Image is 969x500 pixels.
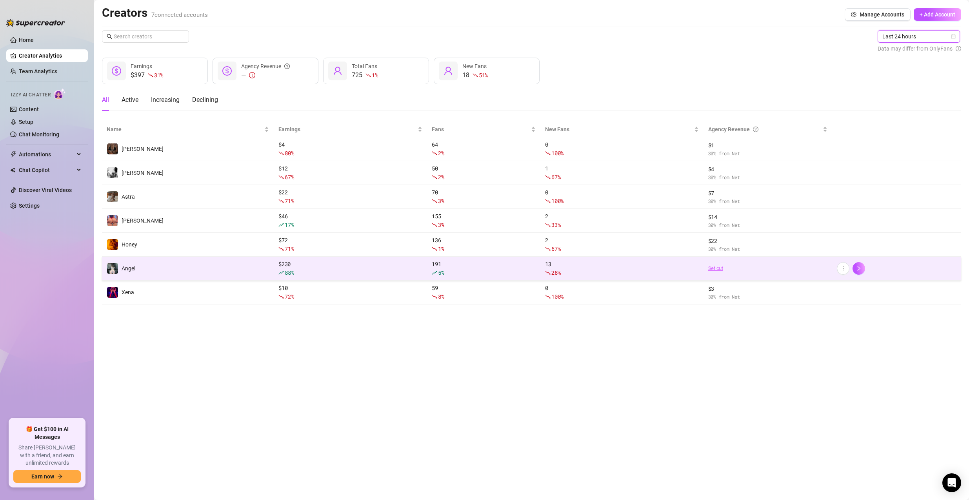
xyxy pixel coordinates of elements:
[432,284,536,301] div: 59
[107,125,263,134] span: Name
[19,187,72,193] a: Discover Viral Videos
[545,188,698,205] div: 0
[551,149,564,157] span: 100 %
[432,212,536,229] div: 155
[462,71,488,80] div: 18
[438,197,444,205] span: 3 %
[19,49,82,62] a: Creator Analytics
[551,269,560,276] span: 28 %
[365,72,371,78] span: fall
[545,294,551,299] span: fall
[352,71,378,80] div: 725
[278,174,284,180] span: fall
[432,164,536,181] div: 50
[444,66,453,76] span: user
[708,221,828,229] span: 30 % from Net
[856,266,862,271] span: right
[438,269,444,276] span: 5 %
[278,284,422,301] div: $ 10
[920,11,955,18] span: + Add Account
[540,122,703,137] th: New Fans
[192,95,218,105] div: Declining
[708,174,828,181] span: 30 % from Net
[31,473,54,480] span: Earn now
[708,245,828,253] span: 30 % from Net
[222,66,232,76] span: dollar-circle
[13,470,81,483] button: Earn nowarrow-right
[708,165,828,174] span: $ 4
[122,146,164,152] span: [PERSON_NAME]
[708,197,828,205] span: 30 % from Net
[708,150,828,157] span: 30 % from Net
[285,173,294,181] span: 67 %
[19,37,34,43] a: Home
[545,246,551,252] span: fall
[249,72,255,78] span: exclamation-circle
[708,293,828,301] span: 30 % from Net
[278,164,422,181] div: $ 12
[278,294,284,299] span: fall
[122,194,135,200] span: Astra
[545,140,698,158] div: 0
[131,63,152,69] span: Earnings
[107,167,118,178] img: Elsie
[853,262,865,275] button: right
[753,125,758,134] span: question-circle
[285,221,294,228] span: 17 %
[438,149,444,157] span: 2 %
[107,287,118,298] img: Xena
[241,62,290,71] div: Agency Revenue
[278,125,416,134] span: Earnings
[551,221,560,228] span: 33 %
[479,71,488,79] span: 51 %
[427,122,540,137] th: Fans
[278,140,422,158] div: $ 4
[19,148,75,161] span: Automations
[10,151,16,158] span: thunderbolt
[432,188,536,205] div: 70
[545,174,551,180] span: fall
[551,293,564,300] span: 100 %
[432,140,536,158] div: 64
[545,212,698,229] div: 2
[122,170,164,176] span: [PERSON_NAME]
[19,164,75,176] span: Chat Copilot
[19,203,40,209] a: Settings
[438,173,444,181] span: 2 %
[432,222,437,228] span: fall
[845,8,911,21] button: Manage Accounts
[545,270,551,275] span: fall
[551,245,560,252] span: 67 %
[545,284,698,301] div: 0
[951,34,956,39] span: calendar
[284,62,290,71] span: question-circle
[432,174,437,180] span: fall
[860,11,904,18] span: Manage Accounts
[19,119,33,125] a: Setup
[545,125,692,134] span: New Fans
[19,106,39,112] a: Content
[102,95,109,105] div: All
[708,264,828,272] a: Set cut
[10,167,15,173] img: Chat Copilot
[708,284,828,293] span: $ 3
[432,260,536,277] div: 191
[131,71,163,80] div: $397
[708,125,822,134] div: Agency Revenue
[107,191,118,202] img: Astra
[13,444,81,467] span: Share [PERSON_NAME] with a friend, and earn unlimited rewards
[278,260,422,277] div: $ 230
[285,269,294,276] span: 88 %
[19,131,59,138] a: Chat Monitoring
[107,34,112,39] span: search
[545,150,551,156] span: fall
[107,239,118,250] img: Honey
[122,95,138,105] div: Active
[278,236,422,253] div: $ 72
[278,270,284,275] span: rise
[278,188,422,205] div: $ 22
[708,189,828,197] span: $ 7
[432,294,437,299] span: fall
[432,198,437,204] span: fall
